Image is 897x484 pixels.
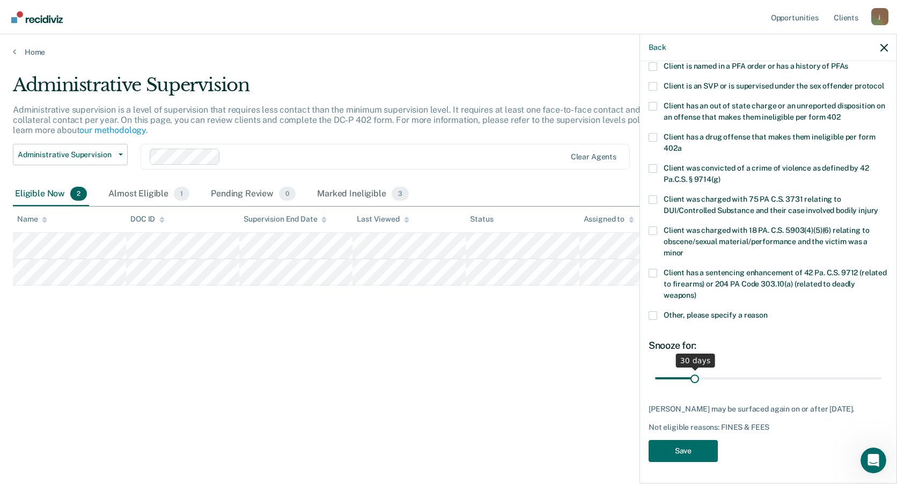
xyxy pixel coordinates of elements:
[392,187,409,201] span: 3
[649,43,666,52] button: Back
[664,226,869,257] span: Client was charged with 18 PA. C.S. 5903(4)(5)(6) relating to obscene/sexual material/performance...
[664,101,885,121] span: Client has an out of state charge or an unreported disposition on an offense that makes them inel...
[649,440,718,462] button: Save
[664,268,887,299] span: Client has a sentencing enhancement of 42 Pa. C.S. 9712 (related to firearms) or 204 PA Code 303....
[209,182,298,206] div: Pending Review
[664,164,869,184] span: Client was convicted of a crime of violence as defined by 42 Pa.C.S. § 9714(g)
[649,423,888,432] div: Not eligible reasons: FINES & FEES
[664,62,848,70] span: Client is named in a PFA order or has a history of PFAs
[17,215,47,224] div: Name
[70,187,87,201] span: 2
[861,448,886,473] iframe: Intercom live chat
[315,182,411,206] div: Marked Ineligible
[279,187,296,201] span: 0
[13,182,89,206] div: Eligible Now
[470,215,493,224] div: Status
[18,150,114,159] span: Administrative Supervision
[244,215,327,224] div: Supervision End Date
[871,8,888,25] button: Profile dropdown button
[649,340,888,351] div: Snooze for:
[584,215,634,224] div: Assigned to
[106,182,192,206] div: Almost Eligible
[174,187,189,201] span: 1
[13,47,884,57] a: Home
[11,11,63,23] img: Recidiviz
[664,133,875,152] span: Client has a drug offense that makes them ineligible per form 402a
[13,74,686,105] div: Administrative Supervision
[79,125,146,135] a: our methodology
[871,8,888,25] div: j
[676,354,715,368] div: 30 days
[649,405,888,414] div: [PERSON_NAME] may be surfaced again on or after [DATE].
[664,82,884,90] span: Client is an SVP or is supervised under the sex offender protocol
[571,152,616,162] div: Clear agents
[357,215,409,224] div: Last Viewed
[664,195,878,215] span: Client was charged with 75 PA C.S. 3731 relating to DUI/Controlled Substance and their case invol...
[664,311,768,319] span: Other, please specify a reason
[130,215,165,224] div: DOC ID
[13,105,677,135] p: Administrative supervision is a level of supervision that requires less contact than the minimum ...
